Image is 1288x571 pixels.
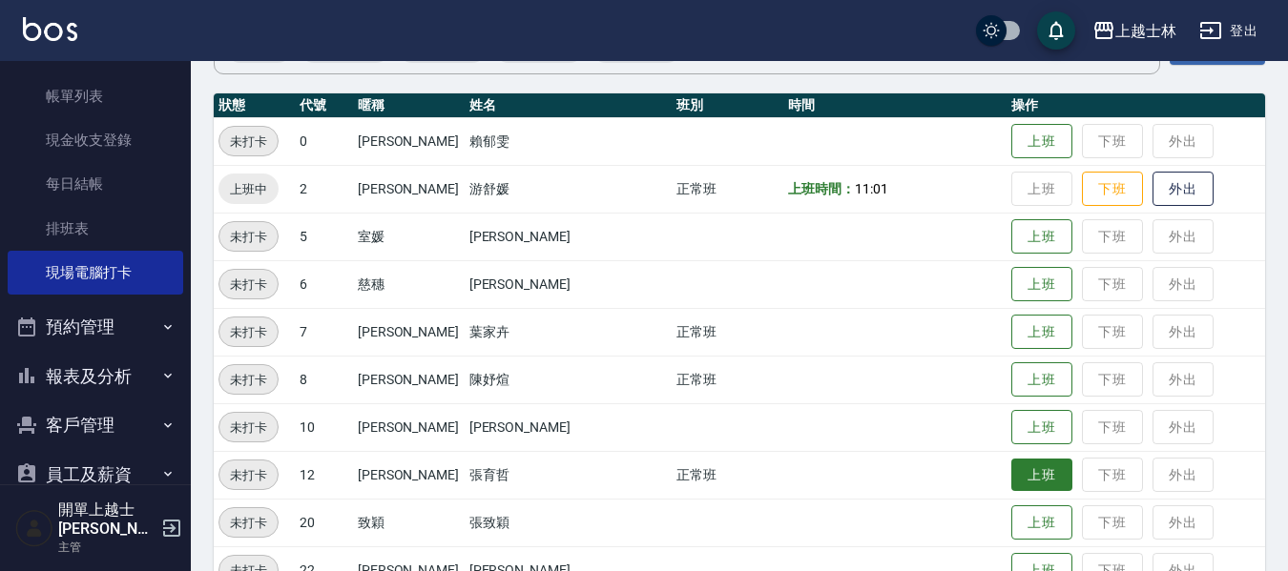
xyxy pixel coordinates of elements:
[58,500,156,539] h5: 開單上越士[PERSON_NAME]
[465,499,673,546] td: 張致穎
[465,213,673,260] td: [PERSON_NAME]
[465,308,673,356] td: 葉家卉
[353,117,465,165] td: [PERSON_NAME]
[295,499,353,546] td: 20
[1011,315,1072,350] button: 上班
[672,356,783,403] td: 正常班
[8,207,183,251] a: 排班表
[353,213,465,260] td: 室媛
[1011,362,1072,398] button: 上班
[855,181,888,196] span: 11:01
[353,356,465,403] td: [PERSON_NAME]
[1085,11,1184,51] button: 上越士林
[465,451,673,499] td: 張育哲
[219,513,278,533] span: 未打卡
[214,93,295,118] th: 狀態
[8,118,183,162] a: 現金收支登錄
[1082,172,1143,207] button: 下班
[1192,13,1265,49] button: 登出
[783,93,1007,118] th: 時間
[1011,219,1072,255] button: 上班
[219,418,278,438] span: 未打卡
[8,302,183,352] button: 預約管理
[218,179,279,199] span: 上班中
[1037,11,1075,50] button: save
[353,403,465,451] td: [PERSON_NAME]
[465,117,673,165] td: 賴郁雯
[58,539,156,556] p: 主管
[219,465,278,485] span: 未打卡
[353,93,465,118] th: 暱稱
[219,132,278,152] span: 未打卡
[295,93,353,118] th: 代號
[465,93,673,118] th: 姓名
[353,308,465,356] td: [PERSON_NAME]
[295,117,353,165] td: 0
[8,162,183,206] a: 每日結帳
[295,403,353,451] td: 10
[8,74,183,118] a: 帳單列表
[8,352,183,401] button: 報表及分析
[8,251,183,295] a: 現場電腦打卡
[1007,93,1265,118] th: 操作
[219,227,278,247] span: 未打卡
[1011,459,1072,492] button: 上班
[672,93,783,118] th: 班別
[295,165,353,213] td: 2
[788,181,855,196] b: 上班時間：
[15,509,53,547] img: Person
[1011,505,1072,540] button: 上班
[465,403,673,451] td: [PERSON_NAME]
[672,308,783,356] td: 正常班
[219,275,278,295] span: 未打卡
[295,260,353,308] td: 6
[353,451,465,499] td: [PERSON_NAME]
[8,400,183,450] button: 客戶管理
[353,260,465,308] td: 慈穗
[23,17,77,41] img: Logo
[672,165,783,213] td: 正常班
[353,165,465,213] td: [PERSON_NAME]
[295,356,353,403] td: 8
[295,451,353,499] td: 12
[8,450,183,500] button: 員工及薪資
[1011,124,1072,159] button: 上班
[1011,410,1072,445] button: 上班
[219,370,278,390] span: 未打卡
[672,451,783,499] td: 正常班
[295,213,353,260] td: 5
[219,322,278,342] span: 未打卡
[1115,19,1176,43] div: 上越士林
[465,260,673,308] td: [PERSON_NAME]
[1011,267,1072,302] button: 上班
[353,499,465,546] td: 致穎
[1153,172,1214,207] button: 外出
[465,356,673,403] td: 陳妤煊
[295,308,353,356] td: 7
[465,165,673,213] td: 游舒媛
